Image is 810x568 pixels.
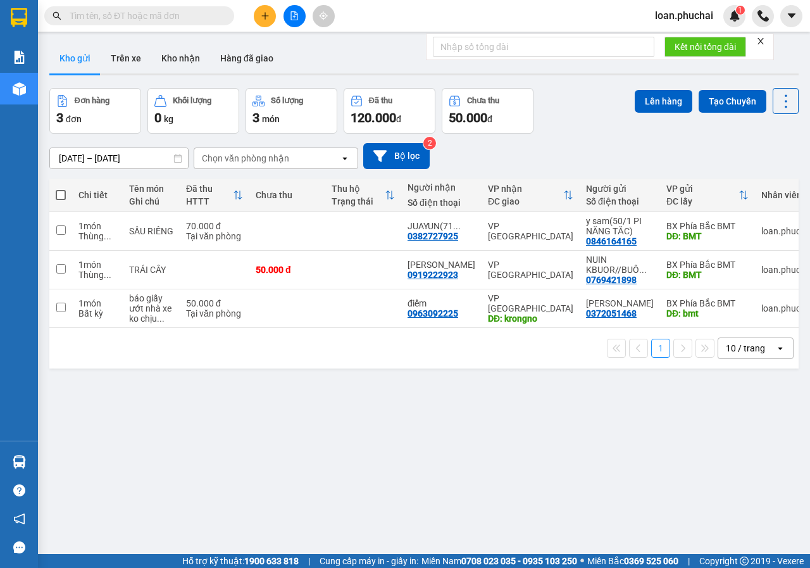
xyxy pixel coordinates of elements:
[325,179,401,212] th: Toggle SortBy
[423,137,436,149] sup: 2
[49,88,141,134] button: Đơn hàng3đơn
[66,114,82,124] span: đơn
[408,298,475,308] div: điểm
[369,96,392,105] div: Đã thu
[757,10,769,22] img: phone-icon
[651,339,670,358] button: 1
[180,179,249,212] th: Toggle SortBy
[332,184,385,194] div: Thu hộ
[586,236,637,246] div: 0846164165
[666,260,749,270] div: BX Phía Bắc BMT
[246,88,337,134] button: Số lượng3món
[666,221,749,231] div: BX Phía Bắc BMT
[666,196,738,206] div: ĐC lấy
[351,110,396,125] span: 120.000
[726,342,765,355] div: 10 / trang
[129,265,173,275] div: TRÁI CÂY
[396,114,401,124] span: đ
[283,5,306,27] button: file-add
[262,114,280,124] span: món
[49,43,101,73] button: Kho gửi
[488,260,573,280] div: VP [GEOGRAPHIC_DATA]
[408,270,458,280] div: 0919222923
[340,153,350,163] svg: open
[467,96,499,105] div: Chưa thu
[186,221,243,231] div: 70.000 đ
[688,554,690,568] span: |
[164,114,173,124] span: kg
[442,88,533,134] button: Chưa thu50.000đ
[271,96,303,105] div: Số lượng
[53,11,61,20] span: search
[157,313,165,324] span: ...
[11,8,27,27] img: logo-vxr
[421,554,577,568] span: Miền Nam
[408,231,458,241] div: 0382727925
[129,293,173,303] div: báo giấy
[210,43,283,73] button: Hàng đã giao
[408,221,475,231] div: JUAYUN(71 NGUYỄN CHÍ THANH)
[13,51,26,64] img: solution-icon
[75,96,109,105] div: Đơn hàng
[488,184,563,194] div: VP nhận
[332,196,385,206] div: Trạng thái
[13,513,25,525] span: notification
[586,216,654,236] div: y sam(50/1 PI NĂNG TĂC)
[624,556,678,566] strong: 0369 525 060
[344,88,435,134] button: Đã thu120.000đ
[254,5,276,27] button: plus
[13,484,25,496] span: question-circle
[780,5,802,27] button: caret-down
[252,110,259,125] span: 3
[586,298,654,308] div: phạm thị tuyết
[129,196,173,206] div: Ghi chú
[433,37,654,57] input: Nhập số tổng đài
[78,190,116,200] div: Chi tiết
[290,11,299,20] span: file-add
[786,10,797,22] span: caret-down
[78,298,116,308] div: 1 món
[78,308,116,319] div: Bất kỳ
[449,110,487,125] span: 50.000
[78,270,116,280] div: Thùng vừa
[50,148,188,168] input: Select a date range.
[586,275,637,285] div: 0769421898
[408,182,475,192] div: Người nhận
[129,184,173,194] div: Tên món
[173,96,211,105] div: Khối lượng
[78,231,116,241] div: Thùng vừa
[104,270,111,280] span: ...
[645,8,723,23] span: loan.phuchai
[320,554,418,568] span: Cung cấp máy in - giấy in:
[70,9,219,23] input: Tìm tên, số ĐT hoặc mã đơn
[639,265,647,275] span: ...
[319,11,328,20] span: aim
[635,90,692,113] button: Lên hàng
[587,554,678,568] span: Miền Bắc
[666,298,749,308] div: BX Phía Bắc BMT
[736,6,745,15] sup: 1
[186,298,243,308] div: 50.000 đ
[78,221,116,231] div: 1 món
[488,293,573,313] div: VP [GEOGRAPHIC_DATA]
[256,265,319,275] div: 50.000 đ
[261,11,270,20] span: plus
[151,43,210,73] button: Kho nhận
[586,308,637,319] div: 0372051468
[13,455,26,469] img: warehouse-icon
[129,303,173,324] div: ướt nhà xe ko chịu trách nhiệm
[56,110,63,125] span: 3
[154,110,161,125] span: 0
[202,152,289,165] div: Chọn văn phòng nhận
[78,260,116,270] div: 1 món
[13,541,25,553] span: message
[666,231,749,241] div: DĐ: BMT
[675,40,736,54] span: Kết nối tổng đài
[580,559,584,564] span: ⚪️
[129,226,173,236] div: SẦU RIÊNG
[313,5,335,27] button: aim
[186,308,243,319] div: Tại văn phòng
[664,37,746,57] button: Kết nối tổng đài
[186,184,233,194] div: Đã thu
[244,556,299,566] strong: 1900 633 818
